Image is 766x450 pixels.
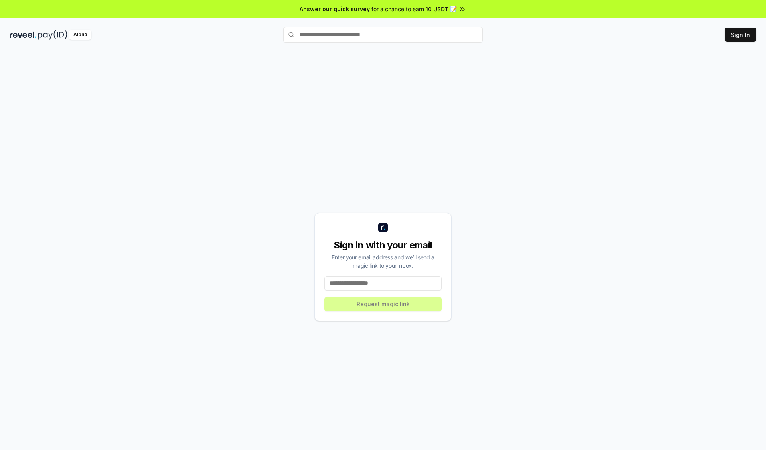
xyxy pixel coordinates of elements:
span: Answer our quick survey [300,5,370,13]
button: Sign In [725,28,756,42]
span: for a chance to earn 10 USDT 📝 [371,5,457,13]
img: logo_small [378,223,388,232]
img: reveel_dark [10,30,36,40]
img: pay_id [38,30,67,40]
div: Sign in with your email [324,239,442,252]
div: Alpha [69,30,91,40]
div: Enter your email address and we’ll send a magic link to your inbox. [324,253,442,270]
